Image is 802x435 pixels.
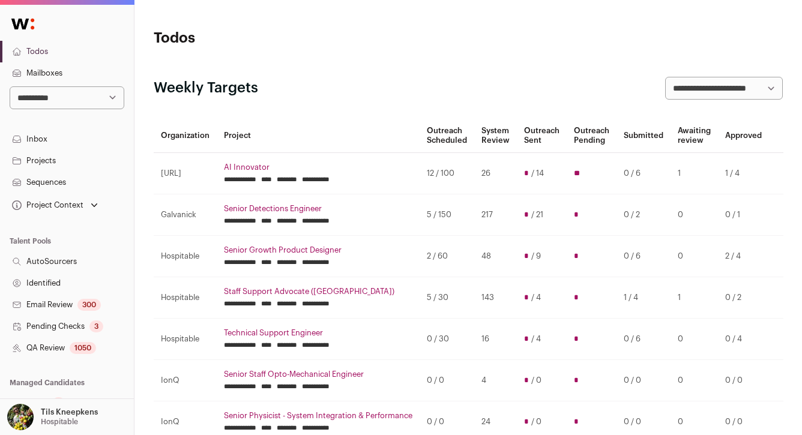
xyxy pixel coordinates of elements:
td: 5 / 150 [420,194,474,236]
a: Staff Support Advocate ([GEOGRAPHIC_DATA]) [224,287,412,296]
th: Outreach Sent [517,119,567,153]
td: 0 / 30 [420,319,474,360]
img: Wellfound [5,12,41,36]
td: 0 / 2 [718,277,769,319]
div: 300 [77,299,101,311]
span: / 4 [531,293,541,302]
td: 0 [671,360,718,401]
td: 0 / 0 [420,360,474,401]
td: 5 / 30 [420,277,474,319]
span: / 0 [531,417,541,427]
td: 0 / 4 [718,319,769,360]
td: 0 / 6 [617,153,671,194]
span: / 4 [531,334,541,344]
th: Outreach Pending [567,119,617,153]
div: 1 [52,397,65,409]
button: Open dropdown [10,197,100,214]
td: 4 [474,360,517,401]
td: 1 [671,277,718,319]
a: AI Innovator [224,163,412,172]
div: 3 [89,320,103,332]
td: 0 / 0 [617,360,671,401]
td: 0 / 6 [617,319,671,360]
td: 143 [474,277,517,319]
td: 16 [474,319,517,360]
td: 1 [671,153,718,194]
td: 1 / 4 [617,277,671,319]
th: Approved [718,119,769,153]
td: Hospitable [154,277,217,319]
td: 2 / 4 [718,236,769,277]
a: Technical Support Engineer [224,328,412,338]
td: Galvanick [154,194,217,236]
td: 26 [474,153,517,194]
img: 6689865-medium_jpg [7,404,34,430]
th: Awaiting review [671,119,718,153]
td: 217 [474,194,517,236]
th: Submitted [617,119,671,153]
span: / 21 [531,210,543,220]
td: 0 / 1 [718,194,769,236]
td: 0 / 6 [617,236,671,277]
h2: Weekly Targets [154,79,258,98]
td: Hospitable [154,319,217,360]
td: 0 [671,194,718,236]
td: IonQ [154,360,217,401]
div: Project Context [10,200,83,210]
th: Project [217,119,420,153]
th: System Review [474,119,517,153]
a: Senior Detections Engineer [224,204,412,214]
td: Hospitable [154,236,217,277]
a: Senior Physicist - System Integration & Performance [224,411,412,421]
td: 2 / 60 [420,236,474,277]
th: Outreach Scheduled [420,119,474,153]
div: 1050 [70,342,96,354]
p: Tils Kneepkens [41,407,98,417]
td: 0 [671,319,718,360]
td: 1 / 4 [718,153,769,194]
td: 48 [474,236,517,277]
span: / 14 [531,169,544,178]
span: / 9 [531,251,541,261]
button: Open dropdown [5,404,100,430]
th: Organization [154,119,217,153]
td: 12 / 100 [420,153,474,194]
td: 0 [671,236,718,277]
h1: Todos [154,29,363,48]
td: 0 / 0 [718,360,769,401]
td: [URL] [154,153,217,194]
span: / 0 [531,376,541,385]
a: Senior Staff Opto-Mechanical Engineer [224,370,412,379]
a: Senior Growth Product Designer [224,245,412,255]
p: Hospitable [41,417,78,427]
td: 0 / 2 [617,194,671,236]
